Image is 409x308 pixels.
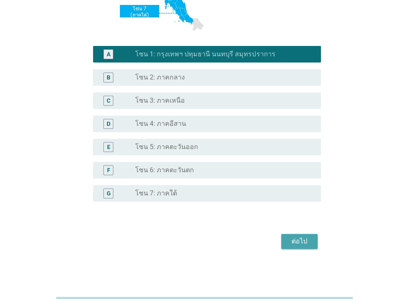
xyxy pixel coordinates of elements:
div: E [107,143,110,152]
label: โซน 2: ภาคกลาง [135,73,185,82]
div: ต่อไป [288,236,311,246]
div: F [107,166,110,175]
label: โซน 7: ภาคใต้ [135,189,177,197]
label: โซน 4: ภาคอีสาน [135,120,186,128]
button: ต่อไป [281,234,318,249]
div: D [107,120,110,128]
label: โซน 6: ภาคตะวันตก [135,166,194,174]
div: B [107,73,110,82]
div: C [107,96,110,105]
label: โซน 3: ภาคเหนือ [135,96,185,105]
div: G [106,189,110,198]
label: โซน 1: กรุงเทพฯ ปทุมธานี นนทบุรี สมุทรปราการ [135,50,275,58]
label: โซน 5: ภาคตะวันออก [135,143,198,151]
div: A [107,50,110,59]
